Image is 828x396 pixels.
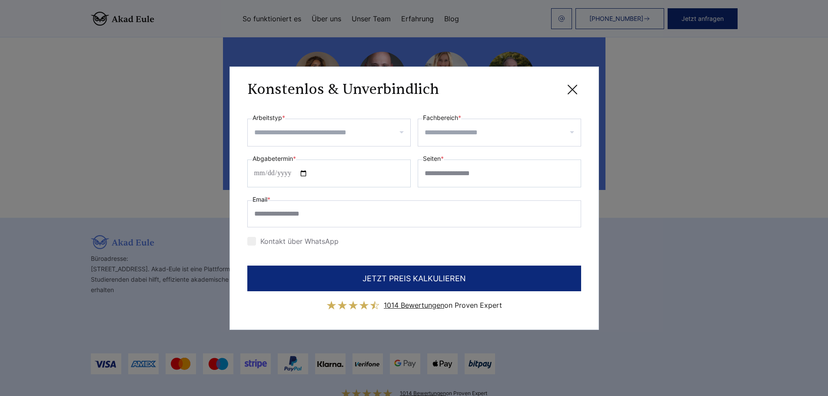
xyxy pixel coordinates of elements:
[247,266,581,291] button: JETZT PREIS KALKULIEREN
[253,153,296,164] label: Abgabetermin
[423,153,444,164] label: Seiten
[247,81,439,98] h3: Konstenlos & Unverbindlich
[384,298,502,312] div: on Proven Expert
[247,237,339,246] label: Kontakt über WhatsApp
[253,113,285,123] label: Arbeitstyp
[384,301,444,309] span: 1014 Bewertungen
[423,113,461,123] label: Fachbereich
[253,194,270,205] label: Email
